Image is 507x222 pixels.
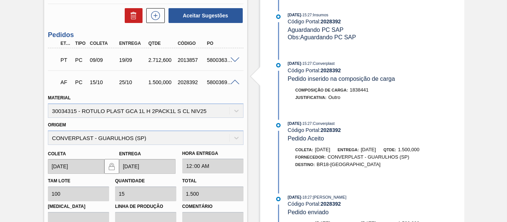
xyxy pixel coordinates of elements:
[288,121,301,126] span: [DATE]
[321,67,341,73] strong: 2028392
[48,122,66,127] label: Origem
[115,201,176,212] label: Linha de Produção
[169,8,243,23] button: Aceitar Sugestões
[176,79,207,85] div: 2028392
[301,195,312,199] span: - 18:27
[117,79,149,85] div: 25/10/2025
[288,195,301,199] span: [DATE]
[88,57,120,63] div: 09/09/2025
[60,79,71,85] p: AF
[276,63,281,67] img: atual
[147,41,178,46] div: Qtde
[276,14,281,19] img: atual
[59,41,73,46] div: Etapa
[182,178,197,183] label: Total
[328,95,340,100] span: Outro
[205,79,237,85] div: 5800369767
[121,8,143,23] div: Excluir Sugestões
[88,41,120,46] div: Coleta
[276,197,281,201] img: atual
[398,147,419,152] span: 1.500,000
[107,162,116,171] img: locked
[295,162,315,167] span: Destino:
[205,57,237,63] div: 5800363983
[317,162,380,167] span: BR18-[GEOGRAPHIC_DATA]
[119,151,141,156] label: Entrega
[288,13,301,17] span: [DATE]
[288,61,301,66] span: [DATE]
[288,19,464,24] div: Código Portal:
[383,148,396,152] span: Qtde:
[301,62,312,66] span: - 15:27
[288,135,324,142] span: Pedido Aceito
[48,201,109,212] label: [MEDICAL_DATA]
[48,159,104,174] input: dd/mm/yyyy
[338,148,359,152] span: Entrega:
[104,159,119,174] button: locked
[321,127,341,133] strong: 2028392
[143,8,165,23] div: Nova sugestão
[88,79,120,85] div: 15/10/2025
[295,155,326,159] span: Fornecedor:
[182,201,243,212] label: Comentário
[295,88,348,92] span: Composição de Carga :
[119,159,176,174] input: dd/mm/yyyy
[315,147,330,152] span: [DATE]
[60,57,71,63] p: PT
[288,76,395,82] span: Pedido inserido na composição de carga
[176,57,207,63] div: 2013857
[288,67,464,73] div: Código Portal:
[312,61,335,66] span: : Converplast
[295,148,313,152] span: Coleta:
[301,122,312,126] span: - 15:27
[361,147,376,152] span: [DATE]
[147,79,178,85] div: 1.500,000
[288,201,464,207] div: Código Portal:
[276,123,281,127] img: atual
[288,209,328,215] span: Pedido enviado
[48,151,66,156] label: Coleta
[48,95,71,100] label: Material
[182,148,243,159] label: Hora Entrega
[59,74,73,90] div: Aguardando Faturamento
[205,41,237,46] div: PO
[288,27,343,33] span: Aguardando PC SAP
[73,41,88,46] div: Tipo
[321,19,341,24] strong: 2028392
[301,13,312,17] span: - 15:27
[327,154,409,160] span: CONVERPLAST - GUARULHOS (SP)
[288,127,464,133] div: Código Portal:
[59,52,73,68] div: Pedido em Trânsito
[73,79,88,85] div: Pedido de Compra
[147,57,178,63] div: 2.712,600
[350,87,369,93] span: 1838441
[312,195,347,199] span: : [PERSON_NAME]
[117,41,149,46] div: Entrega
[176,41,207,46] div: Código
[295,95,327,100] span: Justificativa:
[73,57,88,63] div: Pedido de Compra
[312,13,328,17] span: : Insumos
[321,201,341,207] strong: 2028392
[312,121,335,126] span: : Converplast
[48,178,70,183] label: Tam lote
[115,178,145,183] label: Quantidade
[288,34,356,40] span: Obs: Aguardando PC SAP
[165,7,243,24] div: Aceitar Sugestões
[117,57,149,63] div: 19/09/2025
[48,31,243,39] h3: Pedidos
